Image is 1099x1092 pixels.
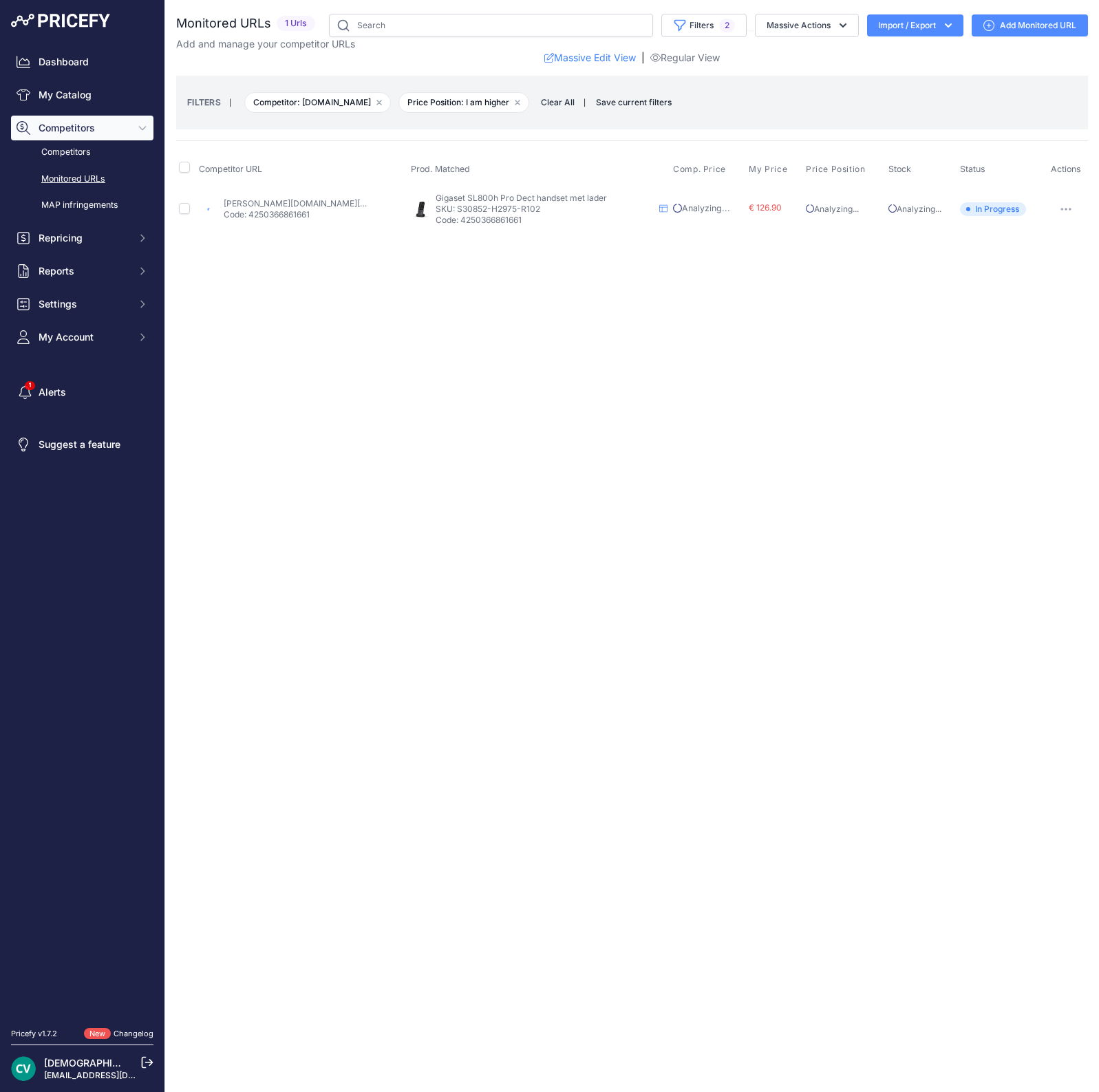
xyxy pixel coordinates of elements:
span: € 126.90 [749,202,782,213]
a: [DEMOGRAPHIC_DATA][PERSON_NAME] der ree [DEMOGRAPHIC_DATA] [44,1057,374,1069]
button: Import / Export [867,14,963,36]
h2: Monitored URLs [176,14,271,33]
a: Regular View [650,51,721,65]
button: My Account [11,325,153,350]
a: Competitors [11,140,153,164]
span: Competitor URL [199,164,262,174]
span: Repricing [39,231,129,245]
span: Price Position [806,164,865,175]
button: Massive Actions [755,14,859,37]
span: Price Position: I am higher [398,92,529,113]
p: Analyzing... [806,204,883,215]
span: 1 Urls [277,16,315,32]
p: Add and manage your competitor URLs [176,37,355,51]
button: Price Position [806,164,868,175]
a: Monitored URLs [11,167,153,191]
a: Add Monitored URL [972,14,1088,36]
button: Repricing [11,226,153,250]
small: | [221,98,239,107]
a: [PERSON_NAME][DOMAIN_NAME][URL] [224,198,379,208]
button: Comp. Price [673,164,729,175]
small: FILTERS [187,97,221,107]
input: Search [329,14,653,37]
span: Gigaset SL800h Pro Dect handset met lader [436,193,607,203]
a: Changelog [114,1029,153,1038]
span: | [641,51,645,65]
span: Status [960,164,985,174]
span: Comp. Price [673,164,726,175]
button: Competitors [11,116,153,140]
span: Competitors [39,121,129,135]
button: Reports [11,259,153,283]
button: My Price [749,164,790,175]
span: My Price [749,164,787,175]
span: 2 [719,19,735,32]
a: My Catalog [11,83,153,107]
a: [EMAIL_ADDRESS][DOMAIN_NAME] [44,1070,188,1080]
span: Actions [1051,164,1081,174]
a: Dashboard [11,50,153,74]
button: Clear All [534,96,581,109]
div: Pricefy v1.7.2 [11,1028,57,1040]
span: Save current filters [596,97,672,107]
span: Competitor: [DOMAIN_NAME] [244,92,391,113]
span: Prod. Matched [411,164,470,174]
a: Suggest a feature [11,432,153,457]
span: Analyzing... [673,203,729,213]
a: Massive Edit View [544,51,636,65]
a: MAP infringements [11,193,153,217]
nav: Sidebar [11,50,153,1011]
span: Reports [39,264,129,278]
p: Code: 4250366861661 [224,209,367,220]
p: Code: 4250366861661 [436,215,654,226]
p: Analyzing... [888,204,954,215]
span: My Account [39,330,129,344]
small: | [584,98,586,107]
p: SKU: S30852-H2975-R102 [436,204,654,215]
img: Pricefy Logo [11,14,110,28]
span: In Progress [960,202,1026,216]
button: Settings [11,292,153,317]
span: Stock [888,164,911,174]
button: Filters2 [661,14,747,37]
a: Alerts [11,380,153,405]
span: Settings [39,297,129,311]
span: New [84,1028,111,1040]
